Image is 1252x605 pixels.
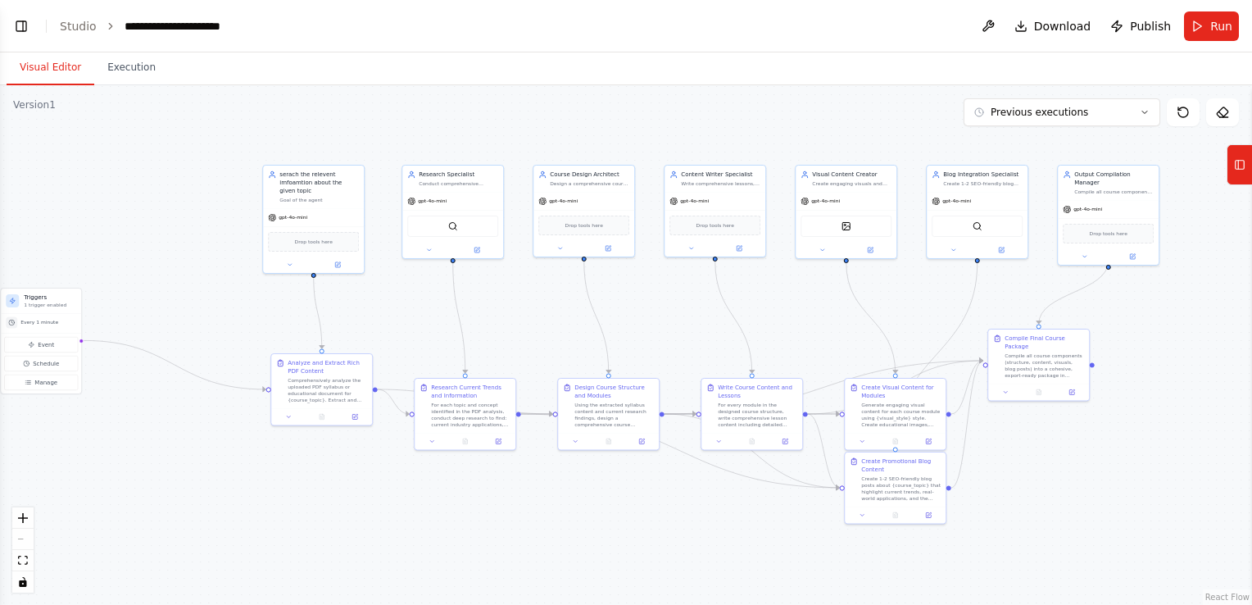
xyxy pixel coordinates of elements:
button: Open in side panel [1058,387,1086,397]
span: gpt-4o-mini [279,214,307,221]
img: DallETool [841,221,851,231]
span: Drop tools here [295,238,333,246]
div: Compile Final Course Package [1005,334,1084,351]
span: gpt-4o-mini [418,198,447,204]
span: Previous executions [991,106,1088,119]
g: Edge from 6280c088-5783-494a-8ea8-97b6330a4d22 to 7ea14cc3-79b3-47f6-a6be-84881810ed19 [378,385,410,418]
div: React Flow controls [12,507,34,593]
span: Schedule [33,359,59,367]
button: toggle interactivity [12,571,34,593]
div: Conduct comprehensive research on topics extracted from the PDF analysis, finding current industr... [419,180,498,187]
div: Blog Integration Specialist [943,171,1023,179]
button: No output available [592,436,626,446]
button: Manage [4,375,78,390]
div: For each topic and concept identified in the PDF analysis, conduct deep research to find: current... [431,402,510,428]
button: Open in side panel [914,510,942,520]
g: Edge from 3694c8c5-fb4e-43b0-a67c-dc0631888927 to 2f8f9b72-a30b-4962-b6d7-f0e46ec8c83c [665,357,983,418]
div: Create 1-2 SEO-friendly blog posts about {course_topic} that highlight current trends, real-world... [861,475,941,502]
div: Research Specialist [419,171,498,179]
span: Drop tools here [696,221,734,230]
button: Open in side panel [1109,252,1156,262]
div: Goal of the agent [279,197,359,203]
span: Publish [1130,18,1171,34]
g: Edge from 7ea14cc3-79b3-47f6-a6be-84881810ed19 to ff66daee-13e8-4560-af11-a87f3ecb72d6 [521,410,840,492]
g: Edge from d844ac58-0f9c-4696-9ced-a94ca752c835 to ff66daee-13e8-4560-af11-a87f3ecb72d6 [808,410,840,492]
g: Edge from d32108be-0698-4012-a8ce-71d45b7aa11d to 6280c088-5783-494a-8ea8-97b6330a4d22 [310,277,326,348]
button: Previous executions [964,98,1160,126]
g: Edge from triggers to 6280c088-5783-494a-8ea8-97b6330a4d22 [84,336,266,393]
button: Open in side panel [315,260,361,270]
button: Open in side panel [484,436,512,446]
a: Studio [60,20,97,33]
button: Open in side panel [978,245,1025,255]
div: Visual Content Creator [812,171,891,179]
div: Compile Final Course PackageCompile all course components (structure, content, visuals, blog post... [987,329,1090,402]
g: Edge from ff66daee-13e8-4560-af11-a87f3ecb72d6 to 2f8f9b72-a30b-4962-b6d7-f0e46ec8c83c [951,357,983,492]
div: Write Course Content and LessonsFor every module in the designed course structure, write comprehe... [701,378,803,451]
button: Execution [94,51,169,85]
div: serach the relevent imfoamtion about the given topic [279,171,359,195]
span: gpt-4o-mini [1073,206,1102,212]
g: Edge from 3694c8c5-fb4e-43b0-a67c-dc0631888927 to ff66daee-13e8-4560-af11-a87f3ecb72d6 [665,410,840,492]
button: Event [4,337,78,353]
button: zoom in [12,507,34,529]
g: Edge from d844ac58-0f9c-4696-9ced-a94ca752c835 to 968793c3-683b-44a1-9e20-e926cc3acb85 [808,410,840,418]
span: Event [38,340,54,348]
div: Blog Integration SpecialistCreate 1-2 SEO-friendly blog posts about {course_topic} theme, current... [926,165,1028,259]
div: Version 1 [13,98,56,111]
div: Create engaging visuals and illustrations for each course module in {course_topic} using {visual_... [812,180,891,187]
div: Output Compilation Manager [1074,171,1154,187]
button: Open in side panel [628,436,655,446]
button: Visual Editor [7,51,94,85]
a: React Flow attribution [1205,593,1250,602]
span: Manage [34,378,57,386]
g: Edge from a85dbf54-79bf-4a93-91a6-75d4eaf85653 to 968793c3-683b-44a1-9e20-e926cc3acb85 [842,262,900,373]
g: Edge from 968793c3-683b-44a1-9e20-e926cc3acb85 to 2f8f9b72-a30b-4962-b6d7-f0e46ec8c83c [951,357,983,418]
button: fit view [12,550,34,571]
button: No output available [305,412,339,421]
span: Drop tools here [565,221,603,230]
g: Edge from b665c1f2-bf6e-4eb0-be7e-4e663f975e7f to 3694c8c5-fb4e-43b0-a67c-dc0631888927 [580,261,613,373]
div: Write comprehensive lessons, practical examples, and actionable takeaways for every course module... [681,180,760,187]
div: Write Course Content and Lessons [718,384,797,400]
button: Open in side panel [847,245,894,255]
div: Research Current Trends and InformationFor each topic and concept identified in the PDF analysis,... [414,378,516,451]
nav: breadcrumb [60,18,220,34]
g: Edge from 27e6b567-6ffa-47d8-b3f4-2670bb5a4c8c to 2f8f9b72-a30b-4962-b6d7-f0e46ec8c83c [1035,261,1113,324]
g: Edge from d844ac58-0f9c-4696-9ced-a94ca752c835 to 2f8f9b72-a30b-4962-b6d7-f0e46ec8c83c [808,357,983,418]
span: Run [1210,18,1232,34]
div: Research Current Trends and Information [431,384,510,400]
div: serach the relevent imfoamtion about the given topicGoal of the agentgpt-4o-miniDrop tools here [262,165,365,274]
div: Comprehensively analyze the uploaded PDF syllabus or educational document for {course_topic}. Ext... [288,377,367,403]
button: Open in side panel [454,245,501,255]
div: Create Visual Content for Modules [861,384,941,400]
button: Open in side panel [771,436,799,446]
div: Course Design ArchitectDesign a comprehensive course structure for {course_topic} tailored to {co... [533,165,635,257]
button: Open in side panel [585,243,632,253]
div: Create Visual Content for ModulesGenerate engaging visual content for each course module using {v... [844,378,946,451]
span: gpt-4o-mini [680,198,709,204]
div: For every module in the designed course structure, write comprehensive lesson content including d... [718,402,797,428]
div: Compile all course components (structure, content, visuals, blog posts) into a cohesive, export-r... [1005,353,1084,379]
button: Open in side panel [716,243,763,253]
div: Content Writer Specialist [681,171,760,179]
div: Output Compilation ManagerCompile all course components (structure, content, visuals, blogs) into... [1057,165,1159,266]
span: gpt-4o-mini [549,198,578,204]
button: No output available [735,436,769,446]
div: Using the extracted syllabus content and current research findings, design a comprehensive course... [574,402,654,428]
button: No output available [1022,387,1056,397]
div: Course Design Architect [550,171,629,179]
button: No output available [878,436,913,446]
div: Compile all course components (structure, content, visuals, blogs) into export-ready formats ({ex... [1074,189,1154,195]
span: Download [1034,18,1091,34]
g: Edge from 1716141b-258f-4043-af40-7096e1fefc53 to ff66daee-13e8-4560-af11-a87f3ecb72d6 [891,262,982,447]
button: Publish [1104,11,1177,41]
div: Visual Content CreatorCreate engaging visuals and illustrations for each course module in {course... [795,165,897,259]
span: gpt-4o-mini [942,198,971,204]
button: Show left sidebar [10,15,33,38]
div: Content Writer SpecialistWrite comprehensive lessons, practical examples, and actionable takeaway... [664,165,766,257]
button: No output available [878,510,913,520]
span: gpt-4o-mini [811,198,840,204]
div: Research SpecialistConduct comprehensive research on topics extracted from the PDF analysis, find... [401,165,504,259]
span: Drop tools here [1090,230,1127,238]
